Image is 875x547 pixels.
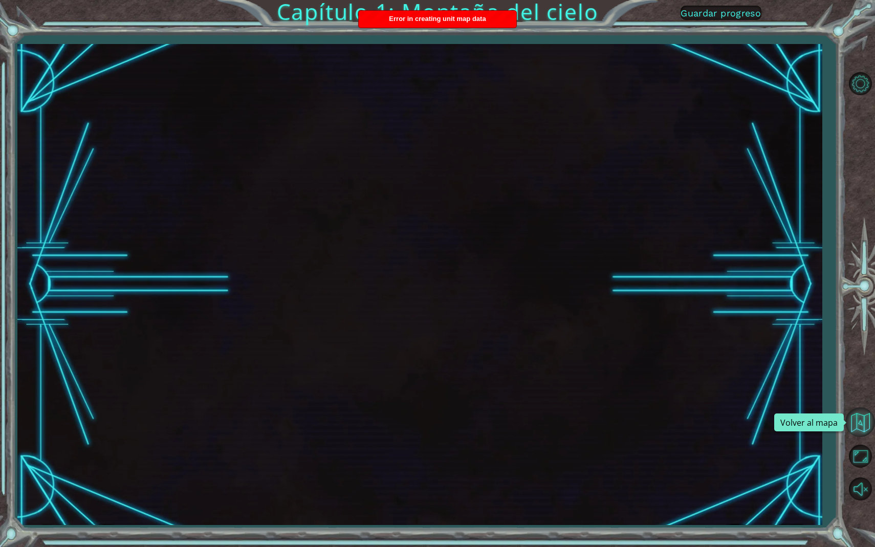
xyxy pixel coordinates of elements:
a: Volver al mapa [845,406,875,440]
button: Volver al mapa [845,407,875,437]
span: Error in creating unit map data [389,15,486,23]
button: Guardar progreso [681,6,761,20]
div: Volver al mapa [774,413,844,431]
button: Sonido encendido [845,474,875,504]
button: Opciones de nivel [845,69,875,99]
button: Maximizar navegador [845,441,875,471]
span: Guardar progreso [681,8,761,18]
